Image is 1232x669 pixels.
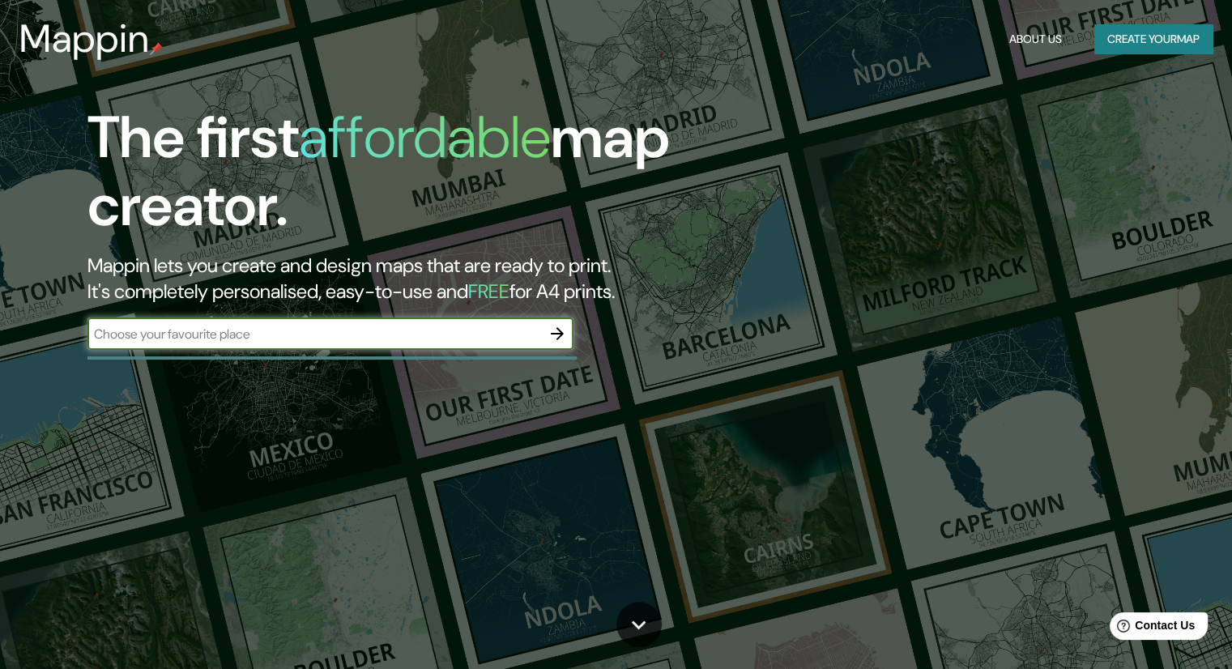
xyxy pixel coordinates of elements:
[19,16,150,62] h3: Mappin
[87,253,704,305] h2: Mappin lets you create and design maps that are ready to print. It's completely personalised, eas...
[150,42,163,55] img: mappin-pin
[1094,24,1213,54] button: Create yourmap
[1003,24,1068,54] button: About Us
[87,104,704,253] h1: The first map creator.
[87,325,541,343] input: Choose your favourite place
[468,279,509,304] h5: FREE
[1088,606,1214,651] iframe: Help widget launcher
[299,100,551,175] h1: affordable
